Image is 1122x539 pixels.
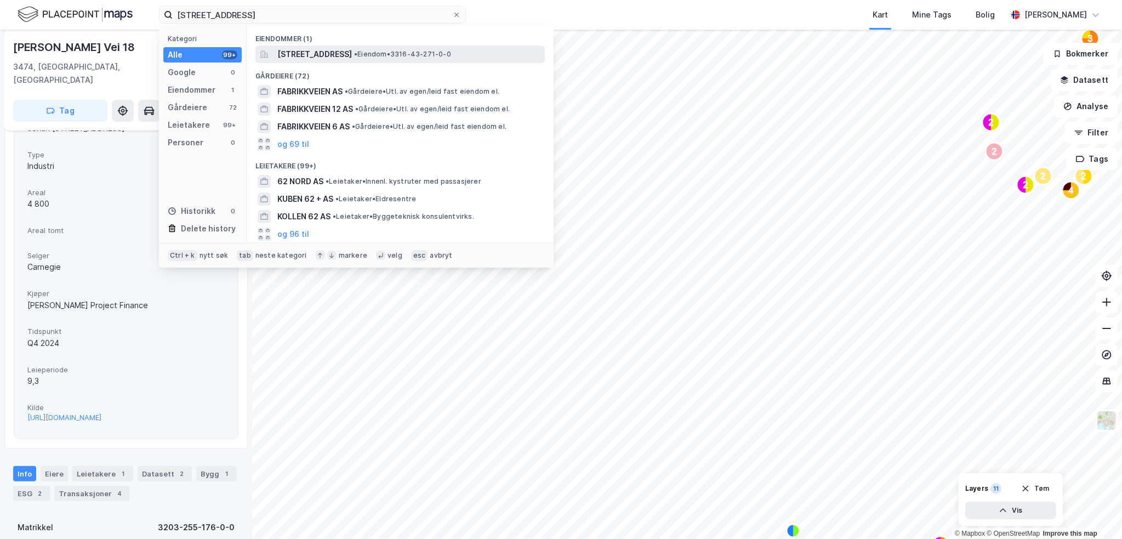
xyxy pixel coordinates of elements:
span: KUBEN 62 + AS [277,192,333,206]
div: Matrikkel [18,521,53,534]
div: Kontrollprogram for chat [1067,486,1122,539]
div: Layers [965,484,988,493]
button: Datasett [1051,69,1118,91]
div: Map marker [1081,30,1099,47]
div: Transaksjoner [54,486,129,501]
div: Leietakere [168,118,210,132]
button: Tøm [1014,480,1056,497]
div: 3474, [GEOGRAPHIC_DATA], [GEOGRAPHIC_DATA] [13,60,186,87]
div: 1 [229,86,237,94]
span: • [355,105,358,113]
div: neste kategori [255,251,307,260]
div: Leietakere [72,466,133,481]
div: Eiendommer (1) [247,26,554,46]
text: 2 [1041,172,1046,181]
span: • [345,87,348,95]
div: Map marker [1017,176,1034,194]
a: Mapbox [955,530,985,537]
button: Bokmerker [1044,43,1118,65]
span: Gårdeiere • Utl. av egen/leid fast eiendom el. [345,87,499,96]
button: Analyse [1054,95,1118,117]
div: Bolig [976,8,995,21]
text: 3 [1088,34,1093,43]
button: Tag [13,100,107,122]
div: Leietakere (99+) [247,153,554,173]
span: FABRIKKVEIEN AS [277,85,343,98]
div: Map marker [1062,181,1080,199]
div: 1 [118,468,129,479]
span: [STREET_ADDRESS] [277,48,352,61]
div: 99+ [222,50,237,59]
a: OpenStreetMap [987,530,1040,537]
div: Gårdeiere (72) [247,63,554,83]
input: Søk på adresse, matrikkel, gårdeiere, leietakere eller personer [173,7,452,23]
div: 0 [229,68,237,77]
div: tab [237,250,253,261]
div: 9,3 [27,375,225,388]
div: Bygg [196,466,237,481]
span: Gårdeiere • Utl. av egen/leid fast eiendom el. [352,122,506,131]
span: • [326,177,329,185]
button: Filter [1065,122,1118,144]
a: Improve this map [1043,530,1097,537]
div: 99+ [222,121,237,129]
div: [URL][DOMAIN_NAME] [27,413,101,422]
div: 3203-255-176-0-0 [158,521,235,534]
div: Kategori [168,35,242,43]
text: 2 [1081,172,1086,181]
span: Kilde [27,403,225,412]
button: og 69 til [277,138,309,151]
div: [PERSON_NAME] [1024,8,1087,21]
div: markere [339,251,367,260]
span: • [335,195,339,203]
span: Gårdeiere • Utl. av egen/leid fast eiendom el. [355,105,510,114]
iframe: Chat Widget [1067,486,1122,539]
div: 4 [114,488,125,499]
div: nytt søk [200,251,229,260]
div: 0 [229,138,237,147]
div: 4 800 [27,197,225,211]
text: 2 [989,118,994,127]
span: • [352,122,355,131]
div: Alle [168,48,183,61]
div: Eiere [41,466,68,481]
img: logo.f888ab2527a4732fd821a326f86c7f29.svg [18,5,133,24]
div: Industri [27,160,225,173]
div: Q4 2024 [27,337,225,350]
span: • [333,212,336,220]
span: FABRIKKVEIEN 12 AS [277,103,353,116]
div: esc [411,250,428,261]
span: • [354,50,357,58]
div: 1 [221,468,232,479]
div: Map marker [1034,167,1052,185]
div: Carnegie [27,260,225,274]
span: Leietaker • Innenl. kystruter med passasjerer [326,177,481,186]
span: Leietaker • Byggeteknisk konsulentvirks. [333,212,474,221]
div: Datasett [138,466,192,481]
span: KOLLEN 62 AS [277,210,331,223]
span: 62 NORD AS [277,175,323,188]
button: og 96 til [277,228,309,241]
text: 2 [992,147,997,156]
span: Type [27,150,225,160]
span: Leieperiode [27,365,225,375]
span: Areal [27,188,225,197]
div: 0 [229,207,237,215]
span: Kjøper [27,289,225,298]
span: Tidspunkt [27,327,225,336]
div: 2 [35,488,45,499]
span: Selger [27,251,225,260]
span: Areal tomt [27,226,225,235]
div: Kart [873,8,888,21]
div: 11 [990,483,1001,494]
div: Google [168,66,196,79]
span: Eiendom • 3316-43-271-0-0 [354,50,451,59]
span: Leietaker • Eldresentre [335,195,416,203]
div: [PERSON_NAME] Project Finance [27,299,225,312]
div: avbryt [430,251,452,260]
text: 4 [1069,186,1074,195]
div: Map marker [982,114,1000,131]
div: 2 [176,468,187,479]
div: Eiendommer [168,83,215,97]
div: 72 [229,103,237,112]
